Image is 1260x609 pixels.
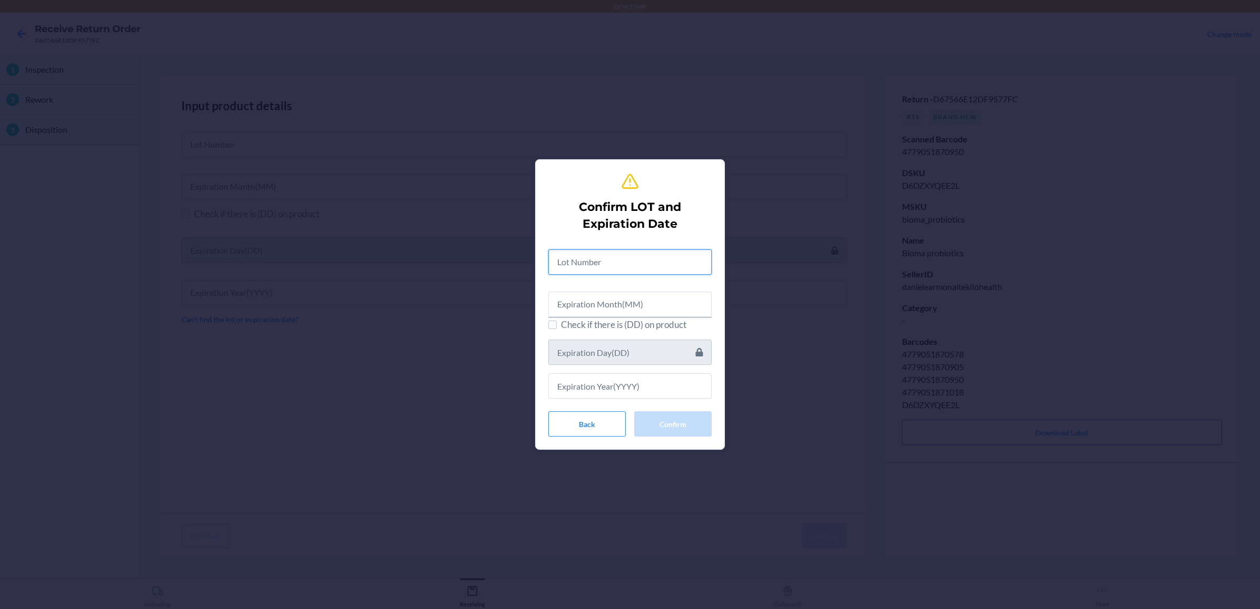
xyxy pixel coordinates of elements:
button: Confirm [634,411,712,437]
input: Expiration Month(MM) [548,292,712,317]
h2: Confirm LOT and Expiration Date [553,199,707,233]
span: Check if there is (DD) on product [561,318,712,332]
button: Back [548,411,626,437]
input: Expiration Day(DD) [548,340,712,365]
input: Lot Number [548,249,712,275]
input: Check if there is (DD) on product [548,321,557,329]
input: Expiration Year(YYYY) [548,373,712,399]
